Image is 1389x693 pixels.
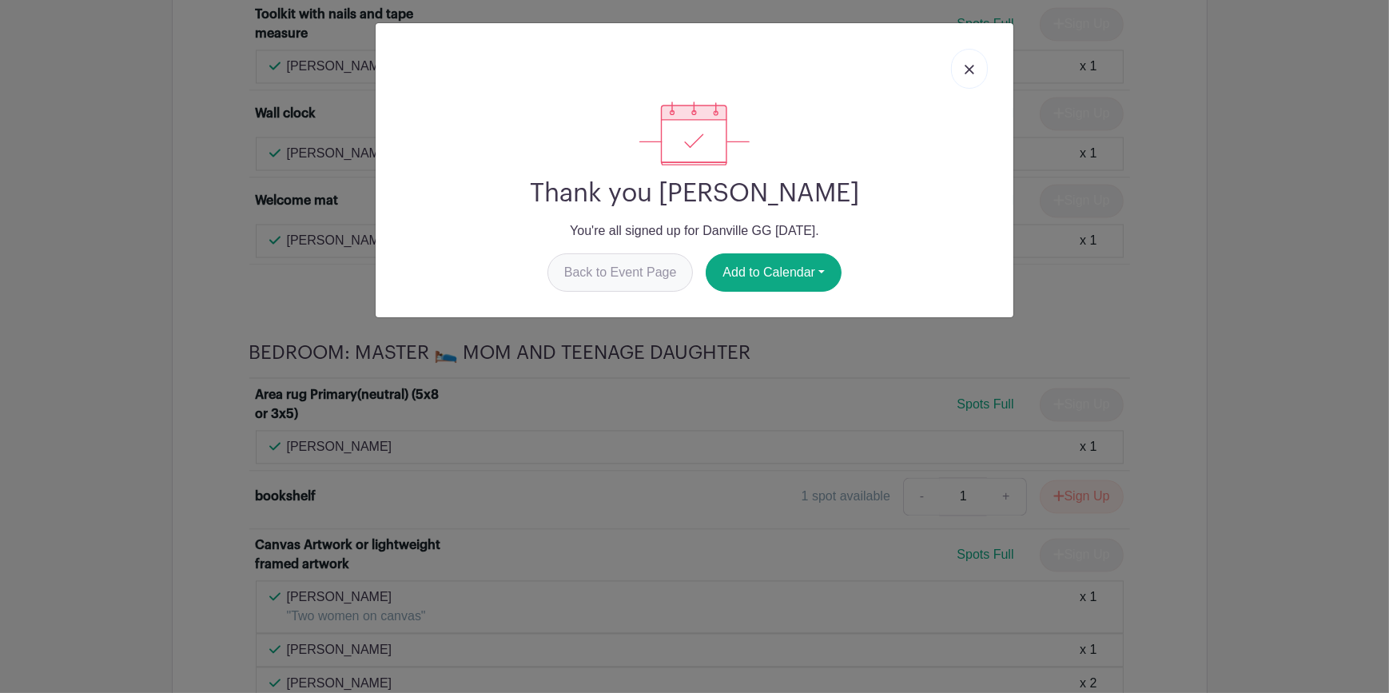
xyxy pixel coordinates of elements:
[388,221,1001,241] p: You're all signed up for Danville GG [DATE].
[547,253,694,292] a: Back to Event Page
[639,102,750,165] img: signup_complete-c468d5dda3e2740ee63a24cb0ba0d3ce5d8a4ecd24259e683200fb1569d990c8.svg
[965,65,974,74] img: close_button-5f87c8562297e5c2d7936805f587ecaba9071eb48480494691a3f1689db116b3.svg
[706,253,842,292] button: Add to Calendar
[388,178,1001,209] h2: Thank you [PERSON_NAME]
